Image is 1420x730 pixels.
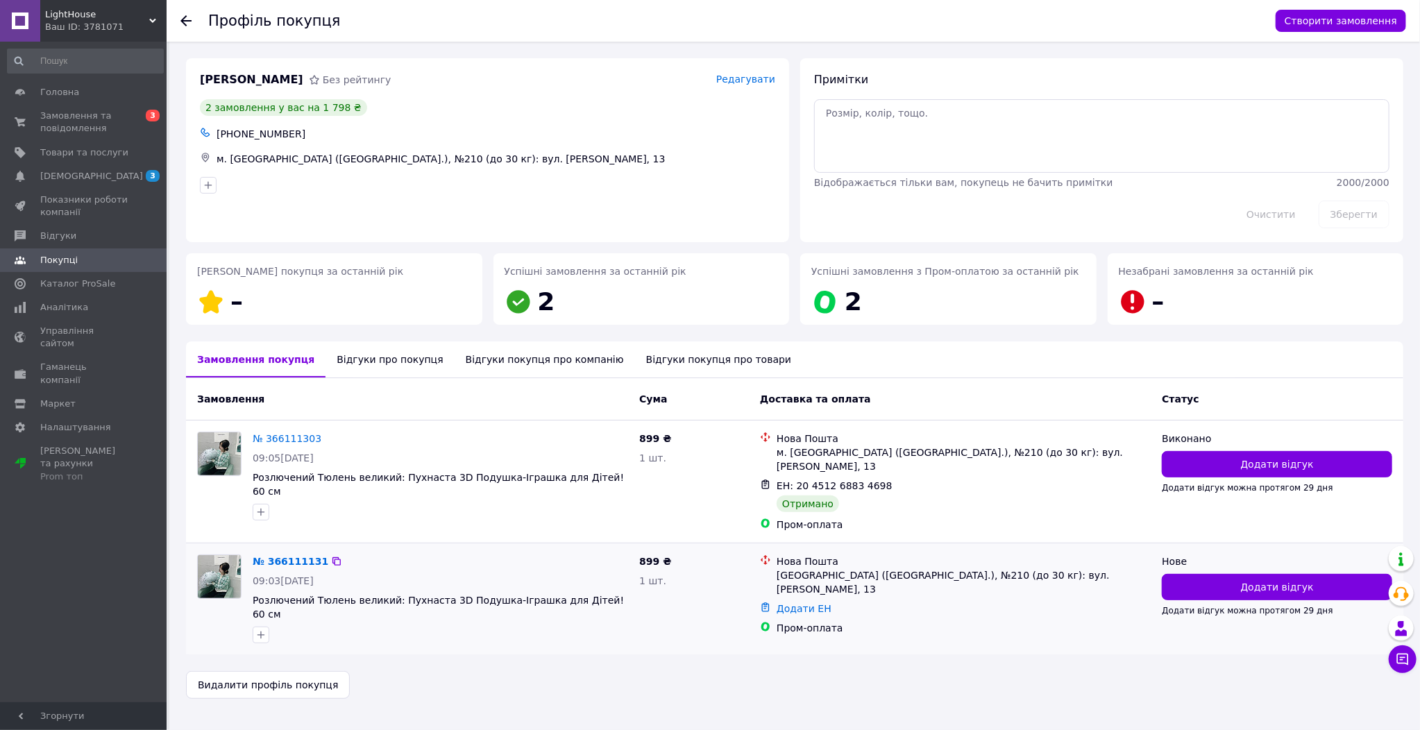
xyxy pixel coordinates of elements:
div: Ваш ID: 3781071 [45,21,167,33]
button: Чат з покупцем [1389,645,1417,673]
div: Prom топ [40,470,128,483]
span: Cума [639,393,667,405]
button: Додати відгук [1162,451,1392,477]
span: Каталог ProSale [40,278,115,290]
div: м. [GEOGRAPHIC_DATA] ([GEOGRAPHIC_DATA].), №210 (до 30 кг): вул. [PERSON_NAME], 13 [214,149,778,169]
span: Показники роботи компанії [40,194,128,219]
span: 09:03[DATE] [253,575,314,586]
span: Успішні замовлення за останній рік [505,266,686,277]
span: Статус [1162,393,1199,405]
span: Управління сайтом [40,325,128,350]
div: Нова Пошта [777,432,1151,445]
span: [PERSON_NAME] та рахунки [40,445,128,483]
div: Виконано [1162,432,1392,445]
span: 899 ₴ [639,433,671,444]
div: 2 замовлення у вас на 1 798 ₴ [200,99,367,116]
input: Пошук [7,49,164,74]
span: Редагувати [716,74,775,85]
span: 2 [845,287,862,316]
a: Фото товару [197,554,242,599]
span: Успішні замовлення з Пром-оплатою за останній рік [811,266,1079,277]
span: 1 шт. [639,575,666,586]
span: Незабрані замовлення за останній рік [1119,266,1314,277]
a: № 366111303 [253,433,321,444]
span: 1 шт. [639,452,666,464]
span: 2 [538,287,555,316]
img: Фото товару [198,432,241,475]
span: Відгуки [40,230,76,242]
h1: Профіль покупця [208,12,341,29]
a: Фото товару [197,432,242,476]
span: Додати відгук можна протягом 29 дня [1162,606,1333,616]
button: Додати відгук [1162,574,1392,600]
span: Додати відгук [1241,580,1314,594]
a: Розлючений Тюлень великий: Пухнаста 3D Подушка-Іграшка для Дітей! 60 см [253,595,624,620]
a: Додати ЕН [777,603,831,614]
div: Замовлення покупця [186,341,326,377]
span: 09:05[DATE] [253,452,314,464]
span: 3 [146,110,160,121]
div: Пром-оплата [777,518,1151,532]
span: [PERSON_NAME] [200,72,303,88]
span: LightHouse [45,8,149,21]
span: Аналітика [40,301,88,314]
span: 3 [146,170,160,182]
span: ЕН: 20 4512 6883 4698 [777,480,893,491]
div: Нова Пошта [777,554,1151,568]
span: Додати відгук [1241,457,1314,471]
span: Товари та послуги [40,146,128,159]
div: Відгуки покупця про компанію [455,341,635,377]
div: Нове [1162,554,1392,568]
div: Отримано [777,495,839,512]
div: м. [GEOGRAPHIC_DATA] ([GEOGRAPHIC_DATA].), №210 (до 30 кг): вул. [PERSON_NAME], 13 [777,445,1151,473]
a: № 366111131 [253,556,328,567]
div: [PHONE_NUMBER] [214,124,778,144]
img: Фото товару [198,555,241,598]
span: Налаштування [40,421,111,434]
div: Повернутися назад [180,14,192,28]
span: Головна [40,86,79,99]
span: Замовлення [197,393,264,405]
span: [DEMOGRAPHIC_DATA] [40,170,143,182]
span: 2000 / 2000 [1337,177,1389,188]
span: Доставка та оплата [760,393,871,405]
button: Створити замовлення [1276,10,1406,32]
span: [PERSON_NAME] покупця за останній рік [197,266,403,277]
span: Замовлення та повідомлення [40,110,128,135]
span: – [230,287,243,316]
span: Примітки [814,73,868,86]
a: Розлючений Тюлень великий: Пухнаста 3D Подушка-Іграшка для Дітей! 60 см [253,472,624,497]
span: Без рейтингу [323,74,391,85]
span: Відображається тільки вам, покупець не бачить примітки [814,177,1113,188]
span: Гаманець компанії [40,361,128,386]
div: [GEOGRAPHIC_DATA] ([GEOGRAPHIC_DATA].), №210 (до 30 кг): вул. [PERSON_NAME], 13 [777,568,1151,596]
span: Покупці [40,254,78,266]
span: Додати відгук можна протягом 29 дня [1162,483,1333,493]
button: Видалити профіль покупця [186,671,350,699]
div: Відгуки про покупця [326,341,454,377]
span: 899 ₴ [639,556,671,567]
div: Відгуки покупця про товари [635,341,802,377]
span: Маркет [40,398,76,410]
span: – [1152,287,1165,316]
div: Пром-оплата [777,621,1151,635]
